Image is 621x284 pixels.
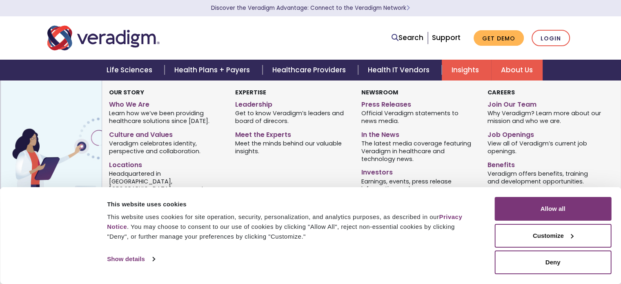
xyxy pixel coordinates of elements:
[109,88,144,96] strong: Our Story
[0,81,132,224] img: Vector image of Veradigm’s Story
[361,88,398,96] strong: Newsroom
[361,139,475,163] span: The latest media coverage featuring Veradigm in healthcare and technology news.
[494,250,611,274] button: Deny
[487,88,514,96] strong: Careers
[235,139,349,155] span: Meet the minds behind our valuable insights.
[361,97,475,109] a: Press Releases
[235,88,266,96] strong: Expertise
[361,127,475,139] a: In the News
[474,30,524,46] a: Get Demo
[235,127,349,139] a: Meet the Experts
[392,32,423,43] a: Search
[487,127,601,139] a: Job Openings
[491,60,543,81] a: About Us
[358,60,442,81] a: Health IT Vendors
[263,60,358,81] a: Healthcare Providers
[107,212,476,242] div: This website uses cookies for site operation, security, personalization, and analytics purposes, ...
[432,33,461,42] a: Support
[109,169,223,200] span: Headquartered in [GEOGRAPHIC_DATA], [GEOGRAPHIC_DATA], our remote force crosses the globe.
[235,109,349,125] span: Get to know Veradigm’s leaders and board of direcors.
[211,4,410,12] a: Discover the Veradigm Advantage: Connect to the Veradigm NetworkLearn More
[494,197,611,221] button: Allow all
[487,169,601,185] span: Veradigm offers benefits, training and development opportunities.
[361,177,475,193] span: Earnings, events, press release information and more.
[235,97,349,109] a: Leadership
[361,165,475,177] a: Investors
[109,158,223,170] a: Locations
[487,97,601,109] a: Join Our Team
[97,60,165,81] a: Life Sciences
[165,60,262,81] a: Health Plans + Payers
[494,224,611,248] button: Customize
[107,199,476,209] div: This website uses cookies
[109,139,223,155] span: Veradigm celebrates identity, perspective and collaboration.
[109,97,223,109] a: Who We Are
[361,109,475,125] span: Official Veradigm statements to news media.
[487,109,601,125] span: Why Veradigm? Learn more about our mission and who we are.
[487,139,601,155] span: View all of Veradigm’s current job openings.
[107,253,154,265] a: Show details
[109,109,223,125] span: Learn how we’ve been providing healthcare solutions since [DATE].
[487,158,601,170] a: Benefits
[442,60,491,81] a: Insights
[109,127,223,139] a: Culture and Values
[47,25,160,51] img: Veradigm logo
[532,30,570,47] a: Login
[406,4,410,12] span: Learn More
